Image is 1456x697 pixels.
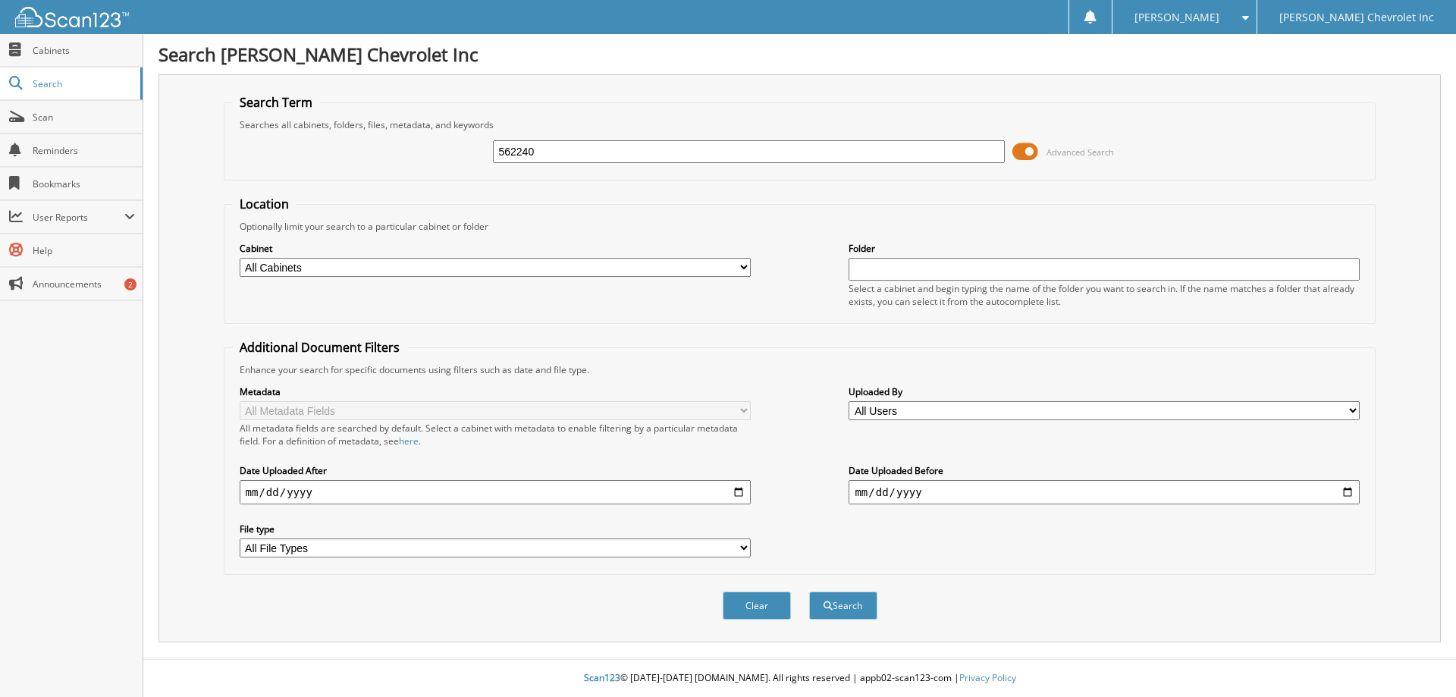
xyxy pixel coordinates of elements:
label: Date Uploaded After [240,464,751,477]
span: [PERSON_NAME] [1134,13,1219,22]
button: Search [809,592,877,620]
span: Scan123 [584,671,620,684]
span: Announcements [33,278,135,290]
h1: Search [PERSON_NAME] Chevrolet Inc [158,42,1441,67]
label: File type [240,523,751,535]
div: Optionally limit your search to a particular cabinet or folder [232,220,1368,233]
span: [PERSON_NAME] Chevrolet Inc [1279,13,1434,22]
div: © [DATE]-[DATE] [DOMAIN_NAME]. All rights reserved | appb02-scan123-com | [143,660,1456,697]
div: Searches all cabinets, folders, files, metadata, and keywords [232,118,1368,131]
label: Metadata [240,385,751,398]
label: Cabinet [240,242,751,255]
div: Enhance your search for specific documents using filters such as date and file type. [232,363,1368,376]
span: Advanced Search [1046,146,1114,158]
input: end [849,480,1360,504]
label: Date Uploaded Before [849,464,1360,477]
span: Reminders [33,144,135,157]
label: Folder [849,242,1360,255]
span: Scan [33,111,135,124]
span: Bookmarks [33,177,135,190]
button: Clear [723,592,791,620]
div: All metadata fields are searched by default. Select a cabinet with metadata to enable filtering b... [240,422,751,447]
a: here [399,435,419,447]
div: Select a cabinet and begin typing the name of the folder you want to search in. If the name match... [849,282,1360,308]
label: Uploaded By [849,385,1360,398]
legend: Additional Document Filters [232,339,407,356]
legend: Location [232,196,297,212]
span: Cabinets [33,44,135,57]
span: Help [33,244,135,257]
legend: Search Term [232,94,320,111]
span: Search [33,77,133,90]
img: scan123-logo-white.svg [15,7,129,27]
a: Privacy Policy [959,671,1016,684]
div: 2 [124,278,136,290]
input: start [240,480,751,504]
span: User Reports [33,211,124,224]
